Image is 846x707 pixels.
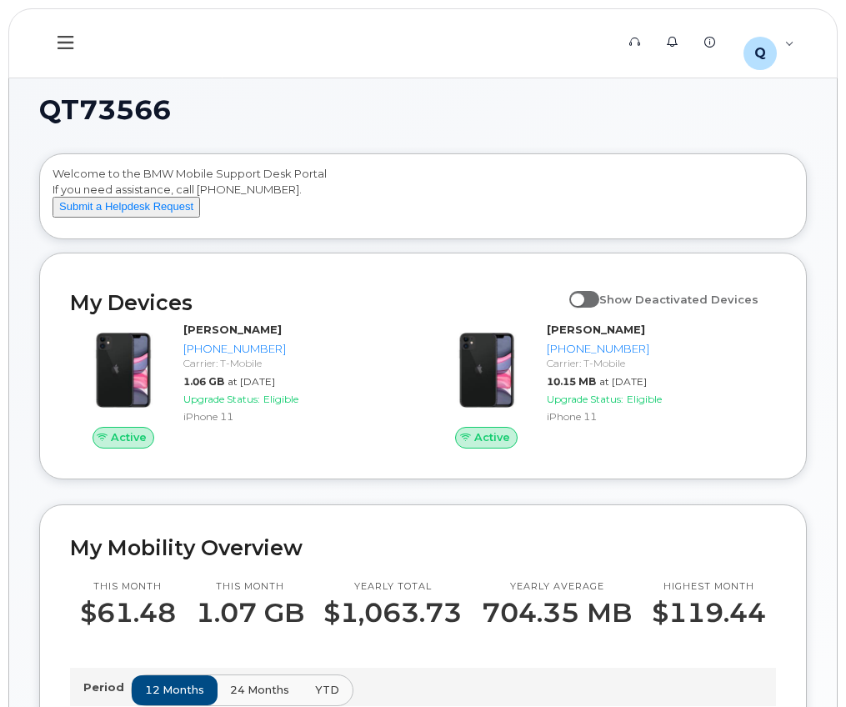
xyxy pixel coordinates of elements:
[547,323,645,336] strong: [PERSON_NAME]
[315,682,339,698] span: YTD
[547,341,770,357] div: [PHONE_NUMBER]
[547,409,770,424] div: iPhone 11
[547,375,596,388] span: 10.15 MB
[183,323,282,336] strong: [PERSON_NAME]
[183,393,260,405] span: Upgrade Status:
[627,393,662,405] span: Eligible
[482,598,632,628] p: 704.35 MB
[53,197,200,218] button: Submit a Helpdesk Request
[83,679,131,695] p: Period
[652,580,766,594] p: Highest month
[474,429,510,445] span: Active
[323,580,462,594] p: Yearly total
[599,375,647,388] span: at [DATE]
[183,375,224,388] span: 1.06 GB
[323,598,462,628] p: $1,063.73
[263,393,298,405] span: Eligible
[183,409,407,424] div: iPhone 11
[230,682,289,698] span: 24 months
[70,535,776,560] h2: My Mobility Overview
[70,290,561,315] h2: My Devices
[39,98,171,123] span: QT73566
[652,598,766,628] p: $119.44
[80,598,176,628] p: $61.48
[773,634,833,694] iframe: Messenger Launcher
[433,322,777,449] a: Active[PERSON_NAME][PHONE_NUMBER]Carrier: T-Mobile10.15 MBat [DATE]Upgrade Status:EligibleiPhone 11
[53,199,200,213] a: Submit a Helpdesk Request
[482,580,632,594] p: Yearly average
[447,330,527,410] img: iPhone_11.jpg
[111,429,147,445] span: Active
[547,356,770,370] div: Carrier: T-Mobile
[80,580,176,594] p: This month
[196,580,304,594] p: This month
[569,283,583,297] input: Show Deactivated Devices
[53,166,793,233] div: Welcome to the BMW Mobile Support Desk Portal If you need assistance, call [PHONE_NUMBER].
[183,356,407,370] div: Carrier: T-Mobile
[599,293,758,306] span: Show Deactivated Devices
[196,598,304,628] p: 1.07 GB
[83,330,163,410] img: iPhone_11.jpg
[228,375,275,388] span: at [DATE]
[70,322,413,449] a: Active[PERSON_NAME][PHONE_NUMBER]Carrier: T-Mobile1.06 GBat [DATE]Upgrade Status:EligibleiPhone 11
[547,393,623,405] span: Upgrade Status:
[183,341,407,357] div: [PHONE_NUMBER]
